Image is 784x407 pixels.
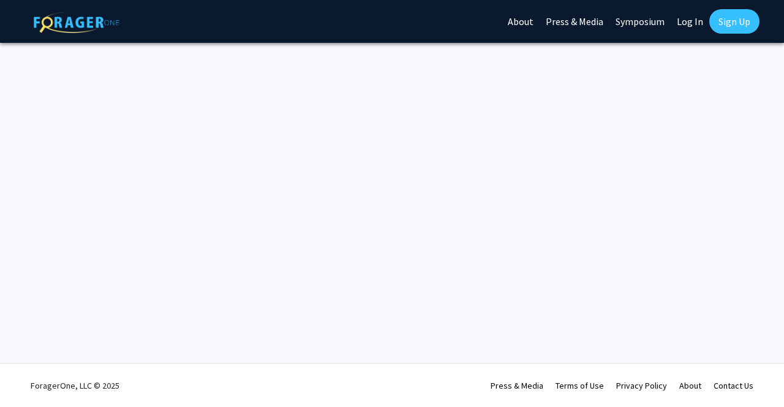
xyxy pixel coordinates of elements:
div: ForagerOne, LLC © 2025 [31,364,119,407]
iframe: Chat [732,352,775,398]
a: Terms of Use [556,380,604,391]
a: Press & Media [491,380,543,391]
a: Contact Us [714,380,753,391]
img: ForagerOne Logo [34,12,119,33]
a: Privacy Policy [616,380,667,391]
a: Sign Up [709,9,759,34]
a: About [679,380,701,391]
